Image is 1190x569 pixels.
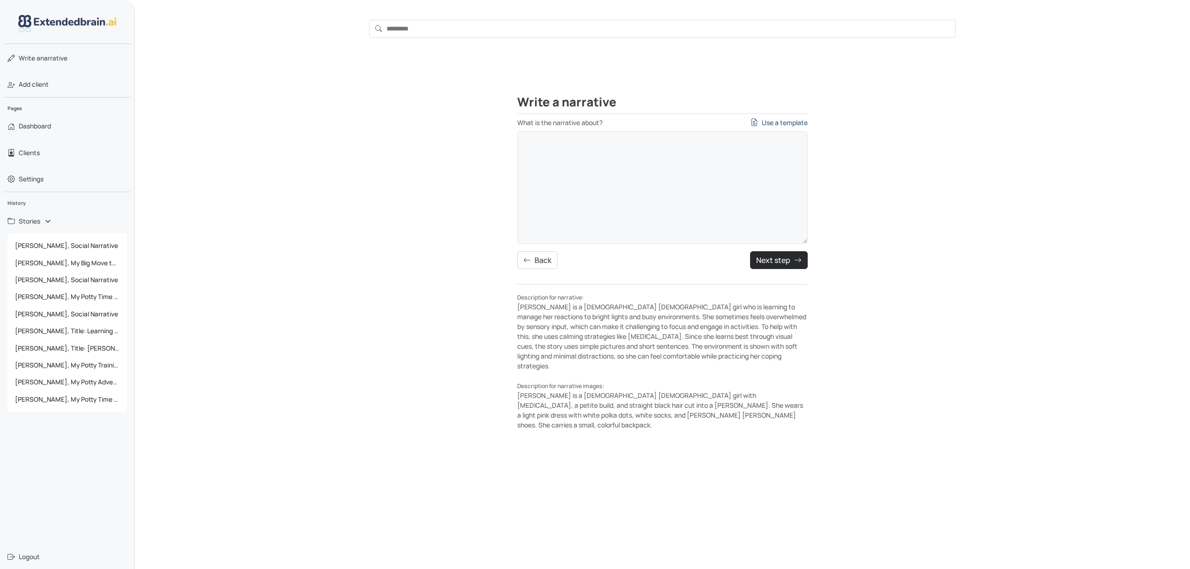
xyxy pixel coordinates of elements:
a: Use a template [751,118,808,127]
a: [PERSON_NAME], My Potty Time Adventure [7,288,127,305]
span: Stories [19,217,40,226]
h2: Write a narrative [517,95,808,114]
a: [PERSON_NAME], My Potty Time Story [7,391,127,408]
span: [PERSON_NAME], My Potty Adventure [11,374,123,390]
button: Next step [750,251,808,269]
span: [PERSON_NAME], My Big Move to a New Home [11,255,123,271]
span: Clients [19,148,40,157]
span: narrative [19,53,67,63]
a: [PERSON_NAME], Social Narrative [7,237,127,254]
span: [PERSON_NAME], My Potty Time Adventure [11,288,123,305]
a: [PERSON_NAME], My Big Move to a New Home [7,255,127,271]
img: logo [18,15,117,32]
span: [PERSON_NAME], My Potty Time Story [11,391,123,408]
span: [PERSON_NAME], Title: Learning to Use the Potty [11,322,123,339]
span: Dashboard [19,121,51,131]
div: [PERSON_NAME] is a [DEMOGRAPHIC_DATA] [DEMOGRAPHIC_DATA] girl with [MEDICAL_DATA], a petite build... [517,381,808,430]
small: Description for narrative: [517,293,584,301]
div: [PERSON_NAME] is a [DEMOGRAPHIC_DATA] [DEMOGRAPHIC_DATA] girl who is learning to manage her react... [517,292,808,371]
a: [PERSON_NAME], Social Narrative [7,271,127,288]
small: Description for narrative images: [517,382,604,390]
button: Back [517,251,558,269]
span: [PERSON_NAME], Social Narrative [11,271,123,288]
a: [PERSON_NAME], Social Narrative [7,306,127,322]
span: Settings [19,174,44,184]
a: [PERSON_NAME], Title: [PERSON_NAME]'s Change of Plans [7,340,127,357]
span: [PERSON_NAME], Social Narrative [11,306,123,322]
label: What is the narrative about? [517,118,808,127]
span: [PERSON_NAME], Title: [PERSON_NAME]'s Change of Plans [11,340,123,357]
span: Logout [19,552,40,562]
a: [PERSON_NAME], My Potty Training Adventure [7,357,127,374]
a: [PERSON_NAME], My Potty Adventure [7,374,127,390]
span: [PERSON_NAME], My Potty Training Adventure [11,357,123,374]
a: [PERSON_NAME], Title: Learning to Use the Potty [7,322,127,339]
span: [PERSON_NAME], Social Narrative [11,237,123,254]
span: Write a [19,54,40,62]
span: Add client [19,80,49,89]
